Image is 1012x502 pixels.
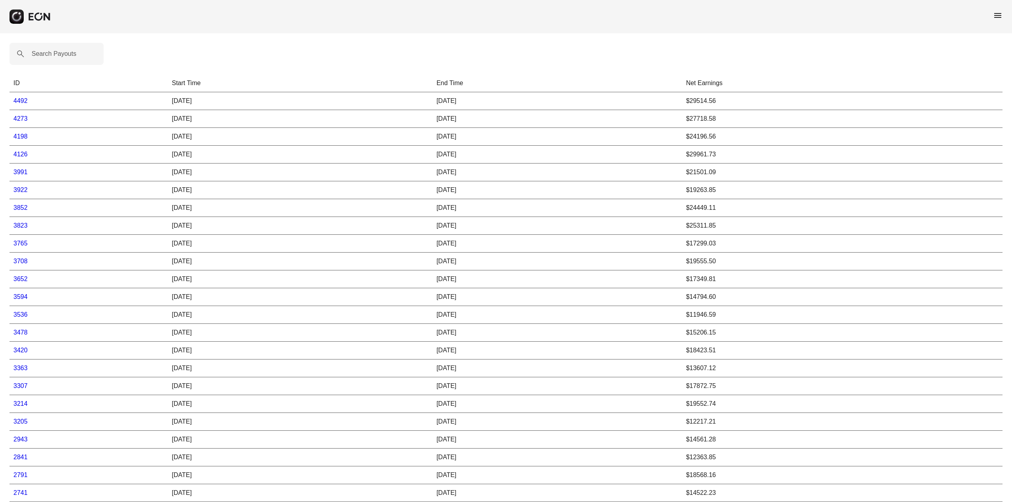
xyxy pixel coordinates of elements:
[168,181,432,199] td: [DATE]
[682,74,1003,92] th: Net Earnings
[13,276,28,282] a: 3652
[682,253,1003,270] td: $19555.50
[433,324,682,342] td: [DATE]
[682,431,1003,449] td: $14561.28
[433,217,682,235] td: [DATE]
[433,270,682,288] td: [DATE]
[433,288,682,306] td: [DATE]
[433,377,682,395] td: [DATE]
[433,181,682,199] td: [DATE]
[682,217,1003,235] td: $25311.85
[682,306,1003,324] td: $11946.59
[13,418,28,425] a: 3205
[682,377,1003,395] td: $17872.75
[168,199,432,217] td: [DATE]
[168,449,432,466] td: [DATE]
[13,382,28,389] a: 3307
[168,288,432,306] td: [DATE]
[168,306,432,324] td: [DATE]
[13,258,28,264] a: 3708
[13,151,28,158] a: 4126
[433,253,682,270] td: [DATE]
[13,347,28,354] a: 3420
[682,484,1003,502] td: $14522.23
[13,400,28,407] a: 3214
[433,199,682,217] td: [DATE]
[682,164,1003,181] td: $21501.09
[682,270,1003,288] td: $17349.81
[682,92,1003,110] td: $29514.56
[682,413,1003,431] td: $12217.21
[682,128,1003,146] td: $24196.56
[433,110,682,128] td: [DATE]
[433,164,682,181] td: [DATE]
[433,342,682,359] td: [DATE]
[682,235,1003,253] td: $17299.03
[168,466,432,484] td: [DATE]
[13,133,28,140] a: 4198
[433,235,682,253] td: [DATE]
[682,466,1003,484] td: $18568.16
[433,128,682,146] td: [DATE]
[433,466,682,484] td: [DATE]
[168,253,432,270] td: [DATE]
[13,186,28,193] a: 3922
[682,181,1003,199] td: $19263.85
[433,359,682,377] td: [DATE]
[682,110,1003,128] td: $27718.58
[682,146,1003,164] td: $29961.73
[168,484,432,502] td: [DATE]
[13,240,28,247] a: 3765
[168,164,432,181] td: [DATE]
[168,431,432,449] td: [DATE]
[168,92,432,110] td: [DATE]
[433,74,682,92] th: End Time
[13,169,28,175] a: 3991
[433,306,682,324] td: [DATE]
[682,288,1003,306] td: $14794.60
[13,97,28,104] a: 4492
[168,359,432,377] td: [DATE]
[682,449,1003,466] td: $12363.85
[433,431,682,449] td: [DATE]
[9,74,168,92] th: ID
[682,324,1003,342] td: $15206.15
[682,359,1003,377] td: $13607.12
[168,395,432,413] td: [DATE]
[168,128,432,146] td: [DATE]
[682,395,1003,413] td: $19552.74
[13,436,28,443] a: 2943
[993,11,1003,20] span: menu
[13,204,28,211] a: 3852
[168,217,432,235] td: [DATE]
[13,329,28,336] a: 3478
[433,146,682,164] td: [DATE]
[13,293,28,300] a: 3594
[13,365,28,371] a: 3363
[433,413,682,431] td: [DATE]
[13,115,28,122] a: 4273
[13,472,28,478] a: 2791
[168,146,432,164] td: [DATE]
[168,235,432,253] td: [DATE]
[168,413,432,431] td: [DATE]
[13,489,28,496] a: 2741
[682,342,1003,359] td: $18423.51
[13,311,28,318] a: 3536
[682,199,1003,217] td: $24449.11
[13,222,28,229] a: 3823
[433,395,682,413] td: [DATE]
[168,74,432,92] th: Start Time
[433,484,682,502] td: [DATE]
[13,454,28,460] a: 2841
[168,324,432,342] td: [DATE]
[168,110,432,128] td: [DATE]
[433,92,682,110] td: [DATE]
[32,49,76,59] label: Search Payouts
[433,449,682,466] td: [DATE]
[168,270,432,288] td: [DATE]
[168,377,432,395] td: [DATE]
[168,342,432,359] td: [DATE]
